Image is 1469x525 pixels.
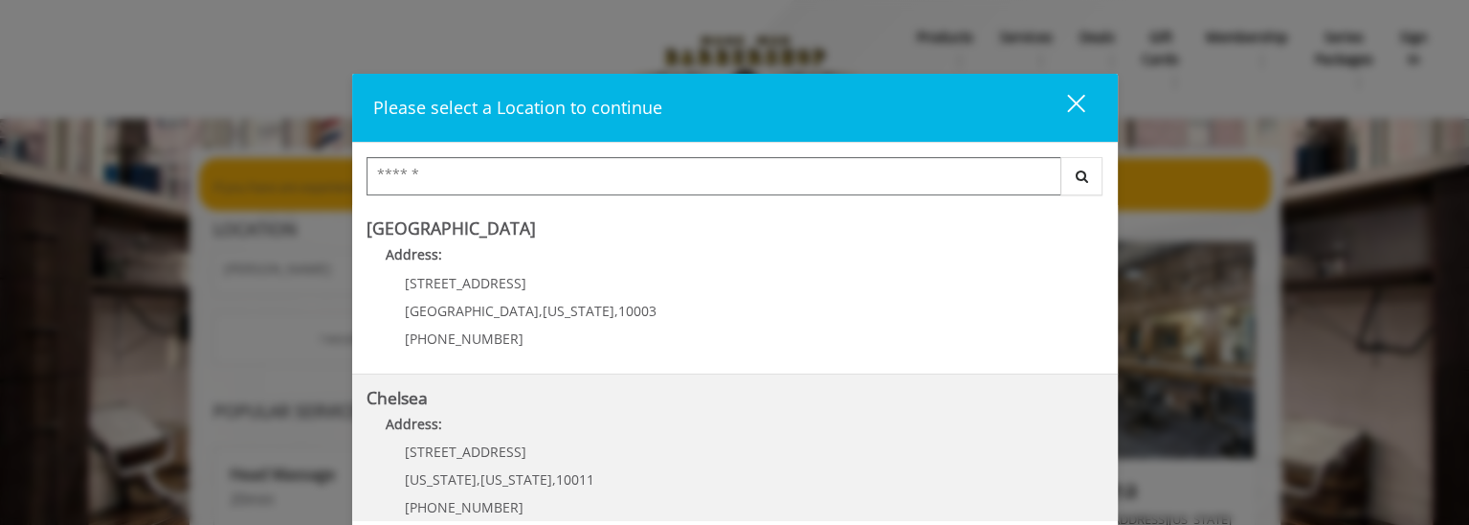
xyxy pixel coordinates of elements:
[367,157,1061,195] input: Search Center
[543,302,614,320] span: [US_STATE]
[367,157,1103,205] div: Center Select
[1045,93,1083,122] div: close dialog
[1032,88,1097,127] button: close dialog
[1071,170,1093,183] i: Search button
[386,245,442,263] b: Address:
[552,470,556,489] span: ,
[367,386,428,409] b: Chelsea
[480,470,552,489] span: [US_STATE]
[405,330,523,348] span: [PHONE_NUMBER]
[405,302,539,320] span: [GEOGRAPHIC_DATA]
[386,415,442,433] b: Address:
[477,470,480,489] span: ,
[405,470,477,489] span: [US_STATE]
[618,302,657,320] span: 10003
[614,302,618,320] span: ,
[405,443,526,461] span: [STREET_ADDRESS]
[405,274,526,292] span: [STREET_ADDRESS]
[539,302,543,320] span: ,
[405,498,523,516] span: [PHONE_NUMBER]
[367,217,536,240] b: [GEOGRAPHIC_DATA]
[556,470,594,489] span: 10011
[373,96,662,119] span: Please select a Location to continue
